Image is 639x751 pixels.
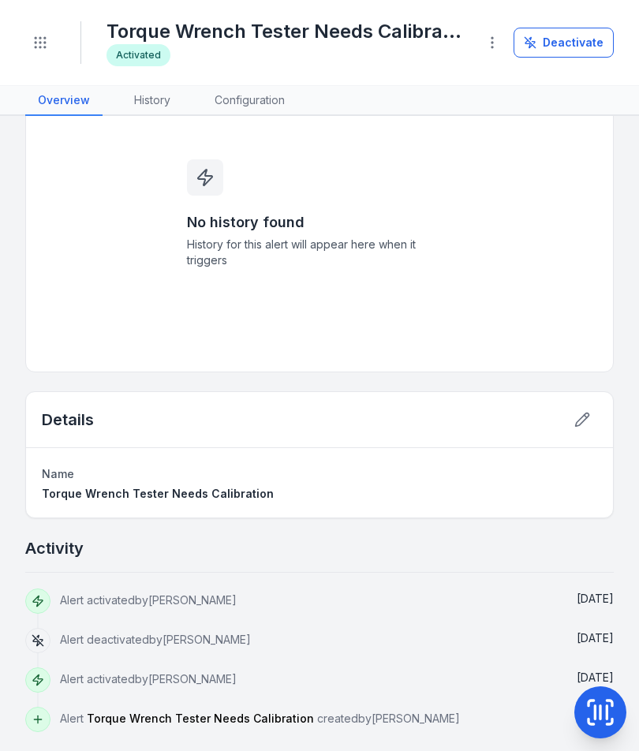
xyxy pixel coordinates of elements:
[42,487,274,500] span: Torque Wrench Tester Needs Calibration
[106,44,170,66] div: Activated
[60,593,237,607] span: Alert activated by [PERSON_NAME]
[60,712,460,725] span: Alert created by [PERSON_NAME]
[577,592,614,605] time: 5/8/2025, 11:03:19 am
[42,467,74,480] span: Name
[25,28,55,58] button: Toggle navigation
[577,631,614,645] time: 5/8/2025, 11:02:56 am
[121,86,183,116] a: History
[577,631,614,645] span: [DATE]
[577,592,614,605] span: [DATE]
[577,671,614,684] time: 5/8/2025, 7:59:00 am
[42,409,94,431] h2: Details
[202,86,297,116] a: Configuration
[106,19,465,44] h1: Torque Wrench Tester Needs Calibration
[25,537,84,559] h2: Activity
[577,671,614,684] span: [DATE]
[187,211,452,234] h3: No history found
[60,672,237,686] span: Alert activated by [PERSON_NAME]
[87,712,314,725] span: Torque Wrench Tester Needs Calibration
[514,28,614,58] button: Deactivate
[25,86,103,116] a: Overview
[187,237,452,268] span: History for this alert will appear here when it triggers
[60,633,251,646] span: Alert deactivated by [PERSON_NAME]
